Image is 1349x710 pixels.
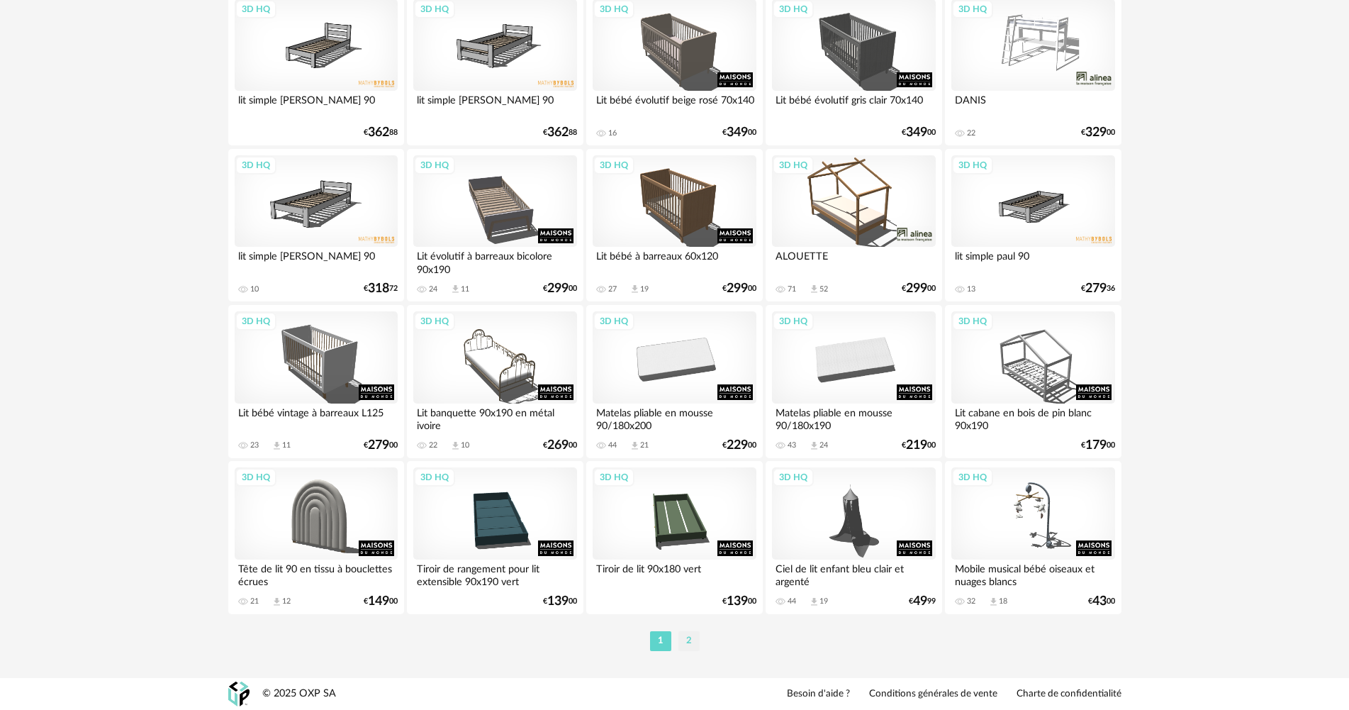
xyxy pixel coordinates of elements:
div: 10 [250,284,259,294]
a: Conditions générales de vente [869,688,997,701]
div: lit simple [PERSON_NAME] 90 [235,91,398,119]
li: 1 [650,631,671,651]
div: Matelas pliable en mousse 90/180x190 [772,404,935,432]
div: © 2025 OXP SA [262,687,336,701]
a: 3D HQ Tête de lit 90 en tissu à bouclettes écrues 21 Download icon 12 €14900 [228,461,404,614]
div: 12 [282,597,291,606]
span: Download icon [450,284,461,294]
div: Lit bébé vintage à barreaux L125 [235,404,398,432]
span: 139 [547,597,569,606]
div: Matelas pliable en mousse 90/180x200 [593,404,756,432]
span: 43 [1092,597,1107,606]
span: 269 [547,440,569,450]
div: 3D HQ [952,312,993,331]
span: Download icon [272,597,282,607]
div: Ciel de lit enfant bleu clair et argenté [772,560,935,588]
div: 3D HQ [235,468,276,487]
span: 349 [727,128,748,138]
div: 22 [967,128,975,138]
div: 13 [967,284,975,294]
div: € 00 [1081,128,1115,138]
div: 43 [788,440,796,450]
div: € 00 [364,597,398,606]
div: 3D HQ [414,156,455,174]
div: DANIS [951,91,1114,119]
div: 3D HQ [593,468,634,487]
div: € 00 [543,597,577,606]
a: 3D HQ Matelas pliable en mousse 90/180x190 43 Download icon 24 €21900 [766,305,941,458]
span: 362 [547,128,569,138]
span: Download icon [629,440,640,451]
div: 44 [608,440,617,450]
div: 27 [608,284,617,294]
div: 3D HQ [952,156,993,174]
div: 16 [608,128,617,138]
div: € 00 [1081,440,1115,450]
span: 299 [547,284,569,294]
div: 18 [999,597,1007,606]
span: 49 [913,597,927,606]
a: 3D HQ lit simple [PERSON_NAME] 90 10 €31872 [228,149,404,302]
div: Lit évolutif à barreaux bicolore 90x190 [413,247,576,275]
a: 3D HQ ALOUETTE 71 Download icon 52 €29900 [766,149,941,302]
a: 3D HQ Tiroir de lit 90x180 vert €13900 [586,461,762,614]
div: € 00 [364,440,398,450]
div: 3D HQ [414,312,455,331]
a: Besoin d'aide ? [787,688,850,701]
div: € 00 [902,128,936,138]
div: € 88 [543,128,577,138]
div: Tiroir de lit 90x180 vert [593,560,756,588]
span: Download icon [272,440,282,451]
div: € 00 [722,284,756,294]
div: Tiroir de rangement pour lit extensible 90x190 vert [413,560,576,588]
span: Download icon [809,284,819,294]
span: 279 [368,440,389,450]
div: 3D HQ [414,468,455,487]
span: Download icon [629,284,640,294]
div: 3D HQ [235,156,276,174]
span: Download icon [809,440,819,451]
div: € 00 [543,440,577,450]
div: 3D HQ [593,156,634,174]
div: Lit bébé à barreaux 60x120 [593,247,756,275]
div: Lit bébé évolutif beige rosé 70x140 [593,91,756,119]
a: 3D HQ Matelas pliable en mousse 90/180x200 44 Download icon 21 €22900 [586,305,762,458]
a: 3D HQ Lit bébé à barreaux 60x120 27 Download icon 19 €29900 [586,149,762,302]
div: 3D HQ [773,156,814,174]
a: 3D HQ Tiroir de rangement pour lit extensible 90x190 vert €13900 [407,461,583,614]
div: € 00 [722,128,756,138]
li: 2 [678,631,700,651]
div: Lit cabane en bois de pin blanc 90x190 [951,404,1114,432]
img: OXP [228,682,250,706]
div: 3D HQ [593,312,634,331]
span: 279 [1085,284,1107,294]
div: 11 [461,284,469,294]
a: 3D HQ lit simple paul 90 13 €27936 [945,149,1121,302]
span: 149 [368,597,389,606]
span: Download icon [450,440,461,451]
div: 10 [461,440,469,450]
span: 299 [906,284,927,294]
span: 139 [727,597,748,606]
div: € 88 [364,128,398,138]
div: 22 [429,440,437,450]
span: 299 [727,284,748,294]
a: 3D HQ Lit bébé vintage à barreaux L125 23 Download icon 11 €27900 [228,305,404,458]
div: lit simple paul 90 [951,247,1114,275]
div: 32 [967,597,975,606]
a: 3D HQ Lit banquette 90x190 en métal ivoire 22 Download icon 10 €26900 [407,305,583,458]
div: € 00 [722,597,756,606]
div: 21 [250,597,259,606]
div: € 36 [1081,284,1115,294]
a: 3D HQ Mobile musical bébé oiseaux et nuages blancs 32 Download icon 18 €4300 [945,461,1121,614]
div: 24 [819,440,828,450]
div: 19 [640,284,649,294]
div: € 00 [902,284,936,294]
div: 3D HQ [773,312,814,331]
a: 3D HQ Lit cabane en bois de pin blanc 90x190 €17900 [945,305,1121,458]
span: 229 [727,440,748,450]
div: € 00 [543,284,577,294]
div: Lit banquette 90x190 en métal ivoire [413,404,576,432]
a: 3D HQ Ciel de lit enfant bleu clair et argenté 44 Download icon 19 €4999 [766,461,941,614]
div: 52 [819,284,828,294]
